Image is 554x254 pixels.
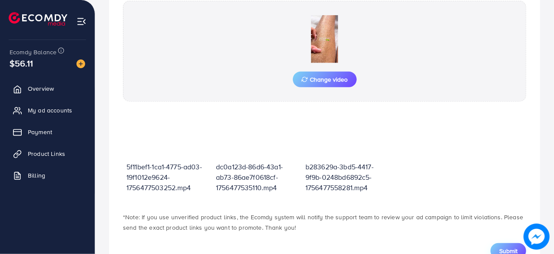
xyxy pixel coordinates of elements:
span: Billing [28,171,45,180]
span: Overview [28,84,54,93]
span: Change video [302,76,348,82]
span: Payment [28,128,52,136]
span: Product Links [28,149,65,158]
a: My ad accounts [7,102,88,119]
span: My ad accounts [28,106,72,115]
img: image [524,224,550,250]
a: Payment [7,123,88,141]
img: menu [76,16,86,26]
p: *Note: If you use unverified product links, the Ecomdy system will notify the support team to rev... [123,212,526,233]
p: b283629a-3bd5-4417-9f9b-0248bd6892c5-1756477558281.mp4 [305,162,388,193]
img: Preview Image [281,15,368,63]
img: logo [9,12,67,26]
span: Ecomdy Balance [10,48,56,56]
button: Change video [293,72,357,87]
a: Billing [7,167,88,184]
p: dc0a123d-86d6-43a1-ab73-86ae7f0618cf-1756477535110.mp4 [216,162,299,193]
a: Overview [7,80,88,97]
span: $56.11 [10,57,33,69]
a: Product Links [7,145,88,162]
img: image [76,59,85,68]
p: 5f11bef1-1ca1-4775-ad03-19f1012e9624-1756477503252.mp4 [126,162,209,193]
